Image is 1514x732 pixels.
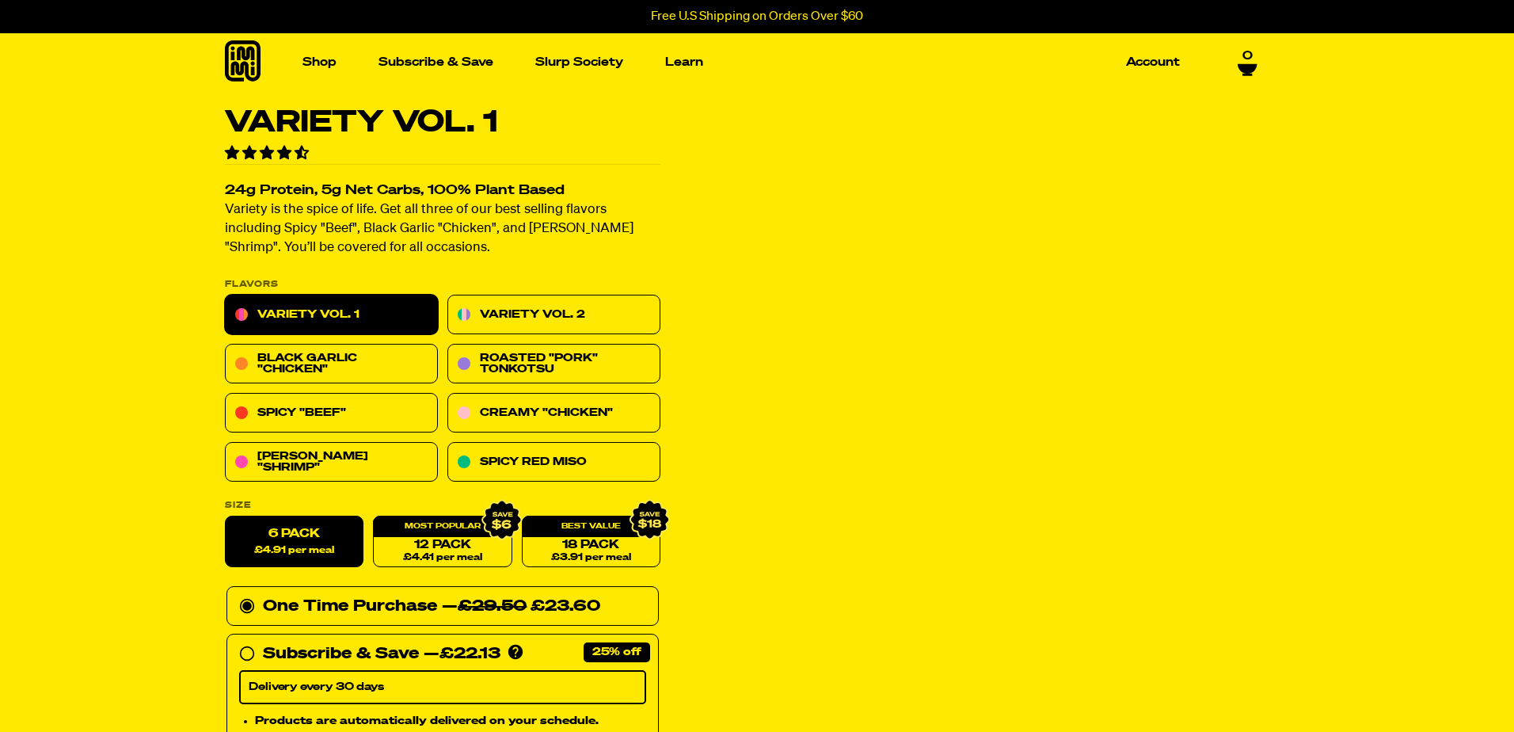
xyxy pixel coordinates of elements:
[225,394,438,433] a: Spicy "Beef"
[439,646,500,662] span: £22.13
[551,553,631,563] span: £3.91 per meal
[263,642,419,667] div: Subscribe & Save
[254,546,334,556] span: £4.91 per meal
[225,185,660,198] h2: 24g Protein, 5g Net Carbs, 100% Plant Based
[255,712,646,730] li: Products are automatically delivered on your schedule.
[447,443,660,482] a: Spicy Red Miso
[225,201,660,258] p: Variety is the spice of life. Get all three of our best selling flavors including Spicy "Beef", B...
[1238,48,1257,74] a: 0
[1120,50,1186,74] a: Account
[225,517,363,568] label: 6 Pack
[239,594,646,620] div: One Time Purchase
[1242,48,1253,62] span: 0
[447,394,660,433] a: Creamy "Chicken"
[529,50,630,74] a: Slurp Society
[296,33,1186,91] nav: Main navigation
[372,50,500,74] a: Subscribe & Save
[225,280,660,289] p: Flavors
[458,599,600,615] span: £23.60
[225,295,438,335] a: Variety Vol. 1
[447,295,660,335] a: Variety Vol. 2
[225,147,312,161] span: 4.55 stars
[442,594,600,620] div: —
[225,443,438,482] a: [PERSON_NAME] "Shrimp"
[458,599,527,615] del: £29.50
[403,553,482,563] span: £4.41 per meal
[373,517,512,568] a: 12 Pack£4.41 per meal
[447,345,660,384] a: Roasted "Pork" Tonkotsu
[522,517,660,568] a: 18 Pack£3.91 per meal
[239,671,646,704] select: Subscribe & Save —£22.13 Products are automatically delivered on your schedule. No obligation: mo...
[296,50,343,74] a: Shop
[225,108,660,138] h1: Variety Vol. 1
[659,50,709,74] a: Learn
[424,642,500,667] div: —
[225,345,438,384] a: Black Garlic "Chicken"
[651,10,863,24] p: Free U.S Shipping on Orders Over $60
[225,501,660,510] label: Size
